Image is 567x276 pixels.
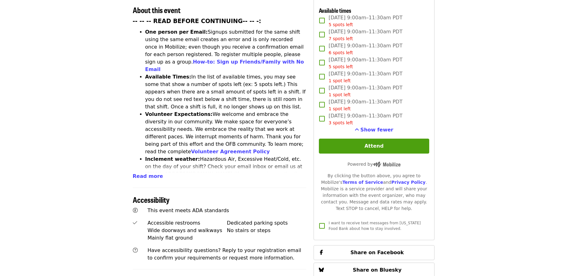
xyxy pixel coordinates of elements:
a: Privacy Policy [391,180,425,185]
button: Share on Facebook [314,245,434,260]
span: Share on Bluesky [353,267,402,273]
span: Share on Facebook [350,250,404,255]
i: check icon [133,220,137,226]
li: We welcome and embrace the diversity in our community. We make space for everyone’s accessibility... [145,111,306,155]
i: universal-access icon [133,207,138,213]
div: Accessible restrooms [147,219,227,227]
li: In the list of available times, you may see some that show a number of spots left (ex: 5 spots le... [145,73,306,111]
div: Mainly flat ground [147,234,227,242]
a: How-to: Sign up Friends/Family with No Email [145,59,304,72]
span: 5 spots left [329,64,353,69]
span: This event meets ADA standards [147,207,229,213]
button: See more timeslots [355,126,393,134]
strong: One person per Email: [145,29,208,35]
span: About this event [133,4,180,15]
li: Signups submitted for the same shift using the same email creates an error and is only recorded o... [145,28,306,73]
span: 6 spots left [329,50,353,55]
div: No stairs or steps [227,227,306,234]
span: [DATE] 9:00am–11:30am PDT [329,112,402,126]
strong: -- -- -- READ BEFORE CONTINUING-- -- -: [133,18,261,24]
div: Dedicated parking spots [227,219,306,227]
div: Wide doorways and walkways [147,227,227,234]
strong: Volunteer Expectations: [145,111,213,117]
span: 1 spot left [329,78,351,83]
a: Volunteer Agreement Policy [191,149,270,155]
span: Accessibility [133,194,170,205]
img: Powered by Mobilize [373,162,401,167]
button: Attend [319,139,429,154]
span: Show fewer [360,127,393,133]
span: [DATE] 9:00am–11:30am PDT [329,84,402,98]
span: 7 spots left [329,36,353,41]
button: Read more [133,173,163,180]
span: 5 spots left [329,22,353,27]
span: [DATE] 9:00am–11:30am PDT [329,98,402,112]
span: Read more [133,173,163,179]
strong: Available Times: [145,74,191,80]
span: 1 spot left [329,92,351,97]
span: Powered by [348,162,401,167]
span: Have accessibility questions? Reply to your registration email to confirm your requirements or re... [147,247,301,261]
i: question-circle icon [133,247,138,253]
li: Hazardous Air, Excessive Heat/Cold, etc. on the day of your shift? Check your email inbox or emai... [145,155,306,193]
span: [DATE] 9:00am–11:30am PDT [329,28,402,42]
span: 3 spots left [329,120,353,125]
span: [DATE] 9:00am–11:30am PDT [329,70,402,84]
strong: Inclement weather: [145,156,200,162]
span: [DATE] 9:00am–11:30am PDT [329,56,402,70]
span: 1 spot left [329,106,351,111]
span: Available times [319,6,351,14]
span: I want to receive text messages from [US_STATE] Food Bank about how to stay involved. [329,221,420,231]
span: [DATE] 9:00am–11:30am PDT [329,14,402,28]
a: Terms of Service [342,180,383,185]
span: [DATE] 9:00am–11:30am PDT [329,42,402,56]
div: By clicking the button above, you agree to Mobilize's and . Mobilize is a service provider and wi... [319,173,429,212]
